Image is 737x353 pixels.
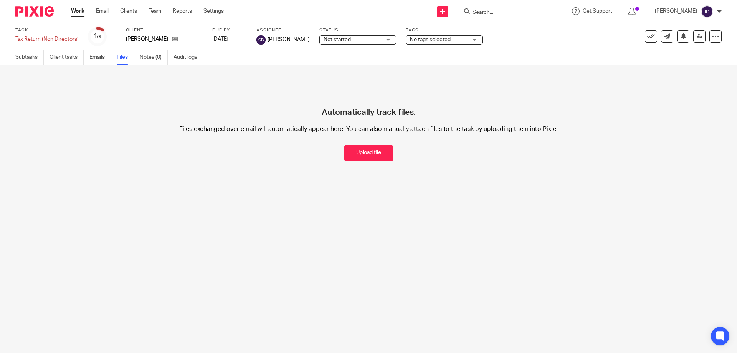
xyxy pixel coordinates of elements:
span: Get Support [583,8,612,14]
span: [DATE] [212,36,228,42]
small: /9 [97,35,101,39]
a: Settings [203,7,224,15]
span: [PERSON_NAME] [268,36,310,43]
img: svg%3E [256,35,266,45]
a: Work [71,7,84,15]
a: Client tasks [50,50,84,65]
h4: Automatically track files. [322,81,416,118]
label: Assignee [256,27,310,33]
label: Status [319,27,396,33]
label: Tags [406,27,483,33]
label: Due by [212,27,247,33]
img: svg%3E [701,5,713,18]
p: Files exchanged over email will automatically appear here. You can also manually attach files to ... [133,125,604,133]
input: Search [472,9,541,16]
a: Emails [89,50,111,65]
a: Team [149,7,161,15]
div: 1 [94,32,101,41]
label: Client [126,27,203,33]
div: Tax Return (Non Directors) [15,35,79,43]
label: Task [15,27,79,33]
a: Notes (0) [140,50,168,65]
a: Subtasks [15,50,44,65]
a: Clients [120,7,137,15]
button: Upload file [344,145,393,161]
a: Files [117,50,134,65]
img: Pixie [15,6,54,17]
a: Email [96,7,109,15]
span: No tags selected [410,37,451,42]
span: Not started [324,37,351,42]
p: [PERSON_NAME] [655,7,697,15]
p: [PERSON_NAME] [126,35,168,43]
a: Audit logs [174,50,203,65]
a: Reports [173,7,192,15]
